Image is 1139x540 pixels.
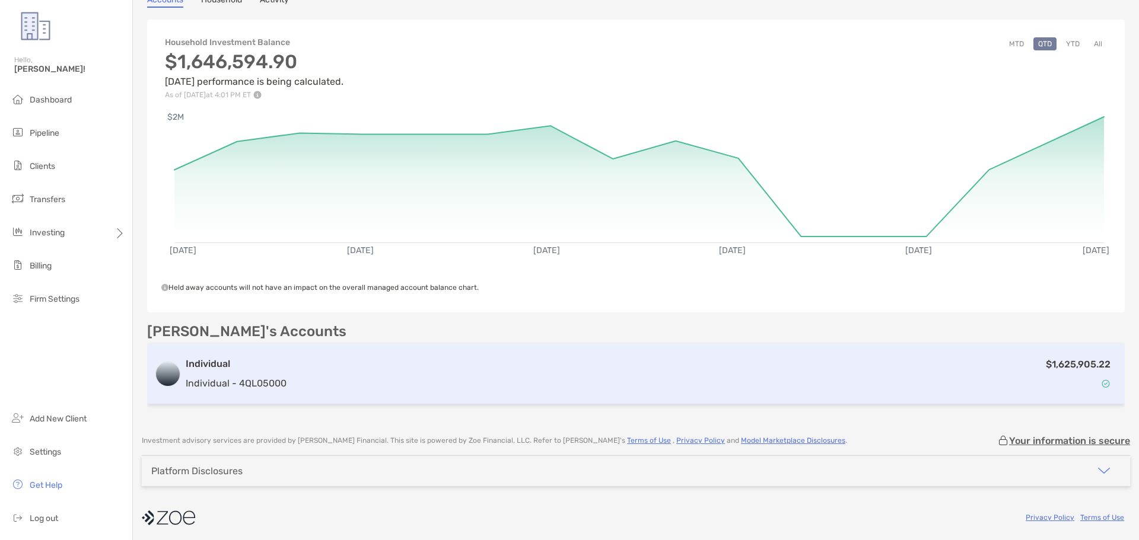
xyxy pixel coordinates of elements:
img: icon arrow [1097,464,1111,478]
text: [DATE] [533,245,560,255]
a: Model Marketplace Disclosures [741,436,845,445]
img: logo account [156,362,180,386]
span: Investing [30,228,65,238]
p: [PERSON_NAME]'s Accounts [147,324,346,339]
span: Firm Settings [30,294,79,304]
p: As of [DATE] at 4:01 PM ET [165,91,343,99]
img: Zoe Logo [14,5,57,47]
text: [DATE] [347,245,374,255]
img: firm-settings icon [11,291,25,305]
a: Terms of Use [627,436,671,445]
img: company logo [142,504,195,531]
p: $1,625,905.22 [1046,357,1111,372]
text: [DATE] [719,245,746,255]
img: add_new_client icon [11,411,25,425]
button: MTD [1004,37,1029,50]
h3: $1,646,594.90 [165,50,343,73]
img: transfers icon [11,191,25,206]
p: Your information is secure [1009,435,1130,446]
img: investing icon [11,225,25,239]
span: Held away accounts will not have an impact on the overall managed account balance chart. [161,283,479,292]
img: logout icon [11,510,25,525]
a: Privacy Policy [1026,513,1074,522]
span: Clients [30,161,55,171]
span: Get Help [30,480,62,490]
span: [PERSON_NAME]! [14,64,125,74]
text: [DATE] [170,245,196,255]
h3: Individual [186,357,287,371]
span: Log out [30,513,58,523]
span: Settings [30,447,61,457]
button: YTD [1061,37,1084,50]
img: Account Status icon [1102,379,1110,388]
img: dashboard icon [11,92,25,106]
button: All [1089,37,1107,50]
img: Performance Info [253,91,262,99]
img: get-help icon [11,477,25,491]
button: QTD [1033,37,1057,50]
text: $2M [167,112,184,122]
span: Add New Client [30,414,87,424]
span: Pipeline [30,128,59,138]
img: pipeline icon [11,125,25,139]
div: [DATE] performance is being calculated. [165,50,343,99]
h4: Household Investment Balance [165,37,343,47]
span: Dashboard [30,95,72,105]
img: clients icon [11,158,25,172]
img: settings icon [11,444,25,458]
img: billing icon [11,258,25,272]
text: [DATE] [905,245,932,255]
div: Platform Disclosures [151,465,243,477]
p: Investment advisory services are provided by [PERSON_NAME] Financial . This site is powered by Zo... [142,436,847,445]
text: [DATE] [1083,245,1109,255]
span: Billing [30,261,52,271]
p: Individual - 4QL05000 [186,376,287,391]
span: Transfers [30,194,65,205]
a: Privacy Policy [676,436,725,445]
a: Terms of Use [1080,513,1124,522]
